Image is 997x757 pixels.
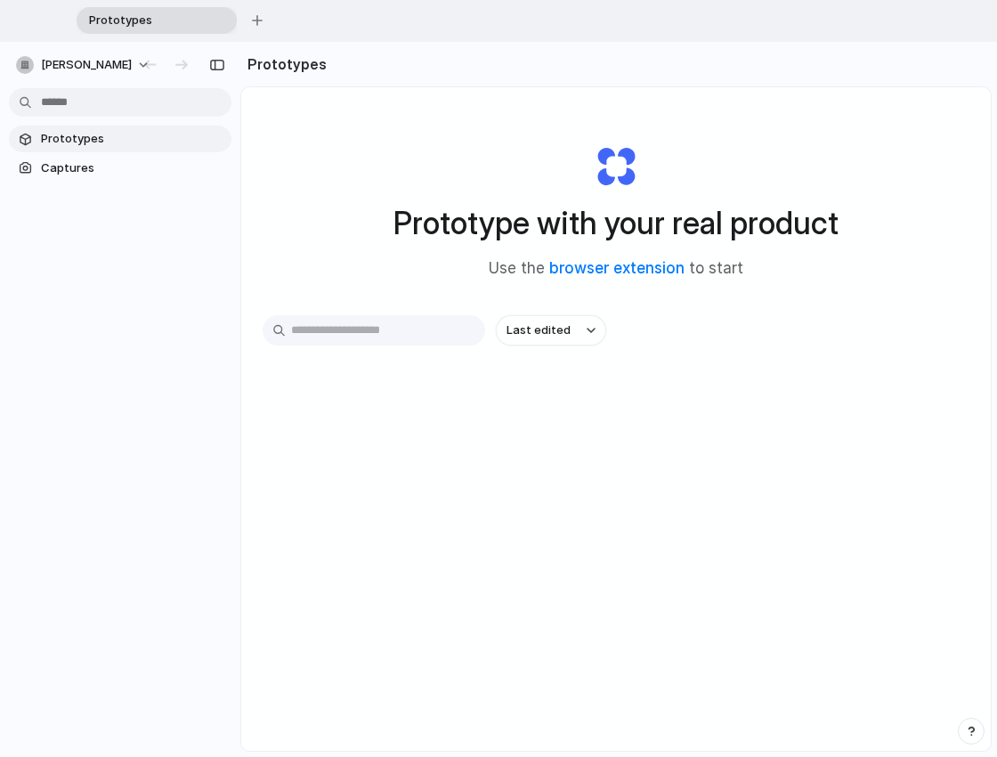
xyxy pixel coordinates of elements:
[489,257,743,281] span: Use the to start
[393,199,839,247] h1: Prototype with your real product
[9,126,231,152] a: Prototypes
[9,155,231,182] a: Captures
[9,51,159,79] button: [PERSON_NAME]
[77,7,237,34] div: Prototypes
[82,12,208,29] span: Prototypes
[549,259,685,277] a: browser extension
[41,56,132,74] span: [PERSON_NAME]
[240,53,327,75] h2: Prototypes
[507,322,571,339] span: Last edited
[41,130,224,148] span: Prototypes
[496,315,606,346] button: Last edited
[41,159,224,177] span: Captures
